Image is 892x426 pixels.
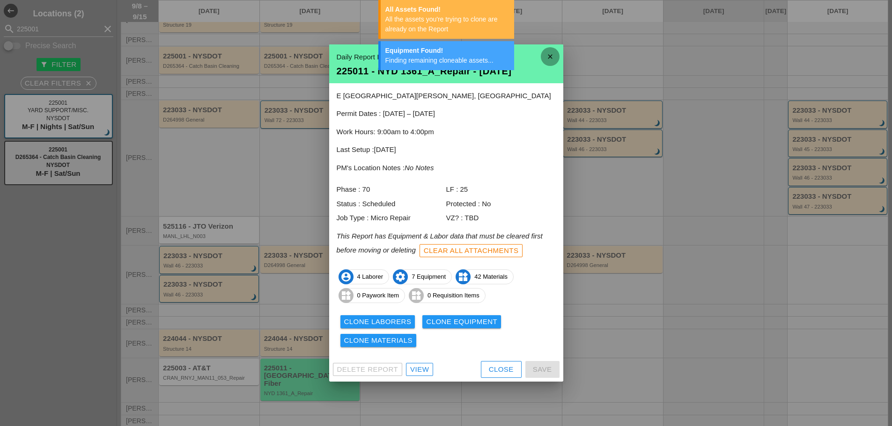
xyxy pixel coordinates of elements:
div: Daily Report Info [337,52,556,63]
span: 4 Laborer [339,269,389,284]
i: widgets [456,269,471,284]
div: 225011 - NYD 1361_A_Repair - [DATE] [337,66,556,76]
div: Protected : No [446,199,556,209]
p: PM's Location Notes : [337,163,556,173]
span: 7 Equipment [393,269,451,284]
div: All Assets Found! [385,5,509,14]
div: View [410,364,429,375]
button: Clone Materials [340,334,417,347]
i: No Notes [405,164,434,172]
div: Job Type : Micro Repair [337,213,446,224]
div: Finding remaining cloneable assets... [385,56,509,65]
div: Clear All Attachments [424,245,519,256]
span: 0 Paywork Item [339,288,405,303]
div: All the assets you're trying to clone are already on the Report [385,14,509,34]
div: VZ? : TBD [446,213,556,224]
p: Work Hours: 9:00am to 4:00pm [337,127,556,137]
span: 42 Materials [456,269,513,284]
div: LF : 25 [446,184,556,195]
i: widgets [339,288,354,303]
span: [DATE] [374,145,396,153]
i: account_circle [339,269,354,284]
div: Clone Materials [344,335,413,346]
span: 0 Requisition Items [409,288,485,303]
p: Last Setup : [337,144,556,155]
i: settings [393,269,408,284]
div: Equipment Found! [385,46,509,56]
div: Status : Scheduled [337,199,446,209]
i: close [541,47,560,66]
button: Close [481,361,522,378]
button: Clear All Attachments [420,244,523,257]
p: E [GEOGRAPHIC_DATA][PERSON_NAME], [GEOGRAPHIC_DATA] [337,91,556,101]
p: Permit Dates : [DATE] – [DATE] [337,108,556,119]
div: Close [489,364,514,375]
a: View [406,363,433,376]
button: Clone Equipment [422,315,501,328]
i: widgets [409,288,424,303]
button: Clone Laborers [340,315,415,328]
div: Clone Equipment [426,317,497,327]
i: This Report has Equipment & Labor data that must be cleared first before moving or deleting [337,232,543,254]
div: Clone Laborers [344,317,412,327]
div: Phase : 70 [337,184,446,195]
